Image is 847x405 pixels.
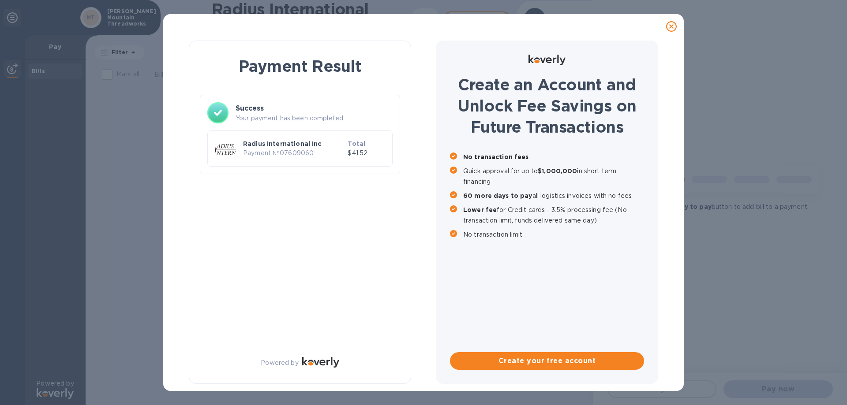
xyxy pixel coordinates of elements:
[243,149,344,158] p: Payment № 07609060
[348,149,385,158] p: $41.52
[463,190,644,201] p: all logistics invoices with no fees
[457,356,637,366] span: Create your free account
[348,140,365,147] b: Total
[463,192,532,199] b: 60 more days to pay
[463,206,497,213] b: Lower fee
[528,55,566,65] img: Logo
[463,229,644,240] p: No transaction limit
[243,139,344,148] p: Radius International Inc
[450,74,644,137] h1: Create an Account and Unlock Fee Savings on Future Transactions
[261,358,298,368] p: Powered by
[463,204,644,226] p: for Credit cards - 3.5% processing fee (No transaction limit, funds delivered same day)
[236,114,393,123] p: Your payment has been completed.
[203,55,397,77] h1: Payment Result
[538,167,577,175] b: $1,000,000
[450,352,644,370] button: Create your free account
[463,166,644,187] p: Quick approval for up to in short term financing
[236,103,393,114] h3: Success
[463,153,529,160] b: No transaction fees
[302,357,339,368] img: Logo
